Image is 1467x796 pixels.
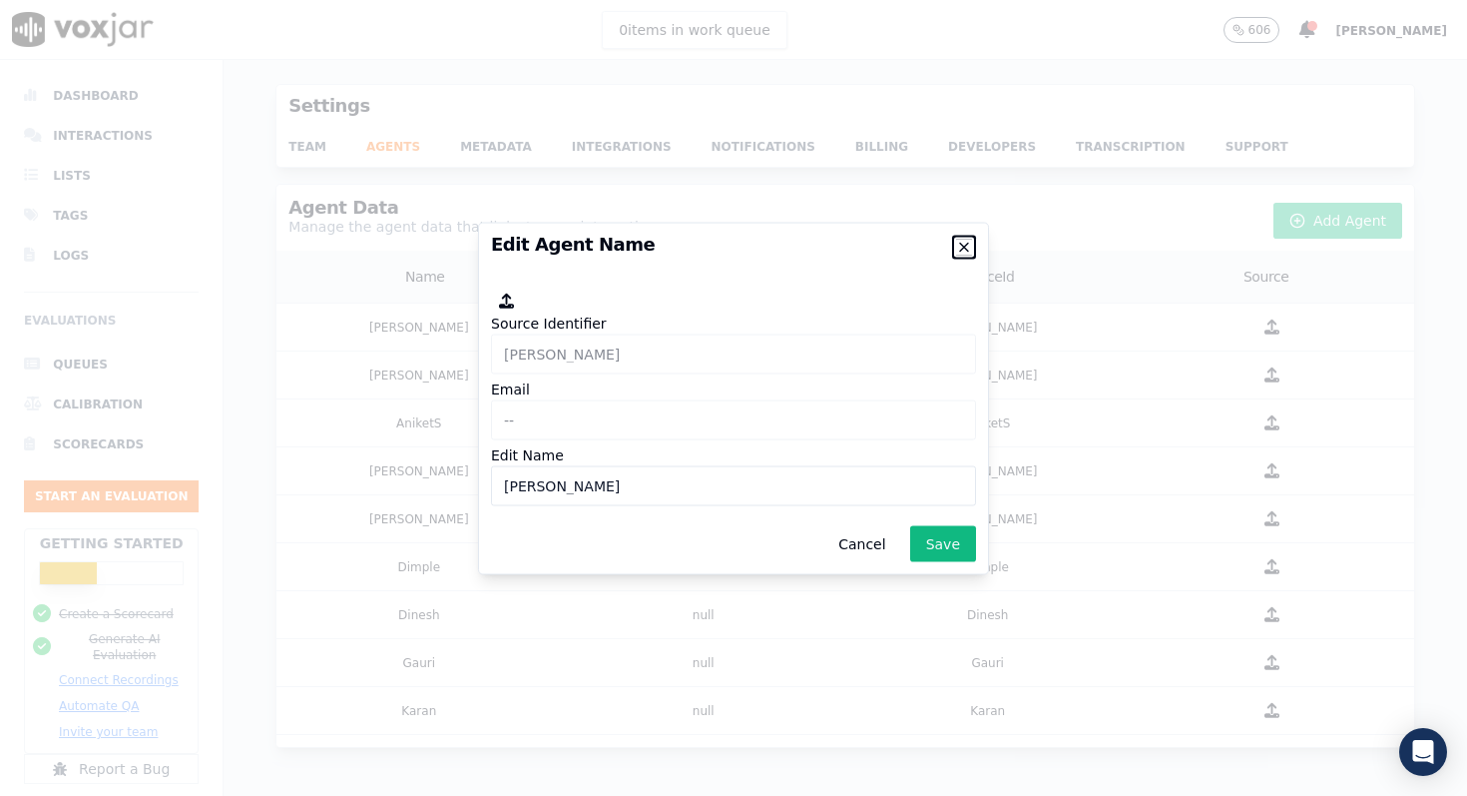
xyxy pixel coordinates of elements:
label: Edit Name [491,447,564,461]
label: Email [491,382,530,396]
h2: Edit Agent Name [491,235,976,253]
div: Open Intercom Messenger [1399,728,1447,776]
button: Cancel [822,525,901,561]
label: Source Identifier [491,316,607,330]
button: Save [910,525,976,561]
